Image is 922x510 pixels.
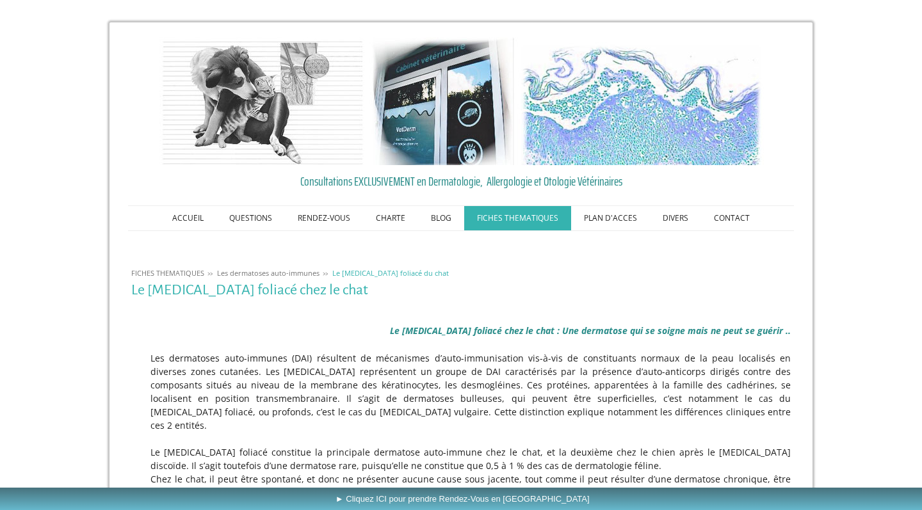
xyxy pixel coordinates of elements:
[131,268,204,278] span: FICHES THEMATIQUES
[131,445,791,472] p: Le [MEDICAL_DATA] foliacé constitue la principale dermatose auto-immune chez le chat, et la deuxi...
[131,171,791,191] a: Consultations EXCLUSIVEMENT en Dermatologie, Allergologie et Otologie Vétérinaires
[217,268,319,278] span: Les dermatoses auto-immunes
[571,206,650,230] a: PLAN D'ACCES
[701,206,763,230] a: CONTACT
[128,268,207,278] a: FICHES THEMATIQUES
[285,206,363,230] a: RENDEZ-VOUS
[650,206,701,230] a: DIVERS
[131,472,791,499] p: Chez le chat, il peut être spontané, et donc ne présenter aucune cause sous jacente, tout comme i...
[214,268,323,278] a: Les dermatoses auto-immunes
[336,494,590,504] span: ► Cliquez ICI pour prendre Rendez-Vous en [GEOGRAPHIC_DATA]
[363,206,418,230] a: CHARTE
[418,206,464,230] a: BLOG
[216,206,285,230] a: QUESTIONS
[131,351,791,432] p: Les dermatoses auto-immunes (DAI) résultent de mécanismes d’auto-immunisation vis-à-vis de consti...
[329,268,452,278] a: Le [MEDICAL_DATA] foliacé du chat
[131,282,791,298] h1: Le [MEDICAL_DATA] foliacé chez le chat
[159,206,216,230] a: ACCUEIL
[332,268,449,278] span: Le [MEDICAL_DATA] foliacé du chat
[390,324,791,337] span: Le [MEDICAL_DATA] foliacé chez le chat : Une dermatose qui se soigne mais ne peut se guérir ..
[464,206,571,230] a: FICHES THEMATIQUES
